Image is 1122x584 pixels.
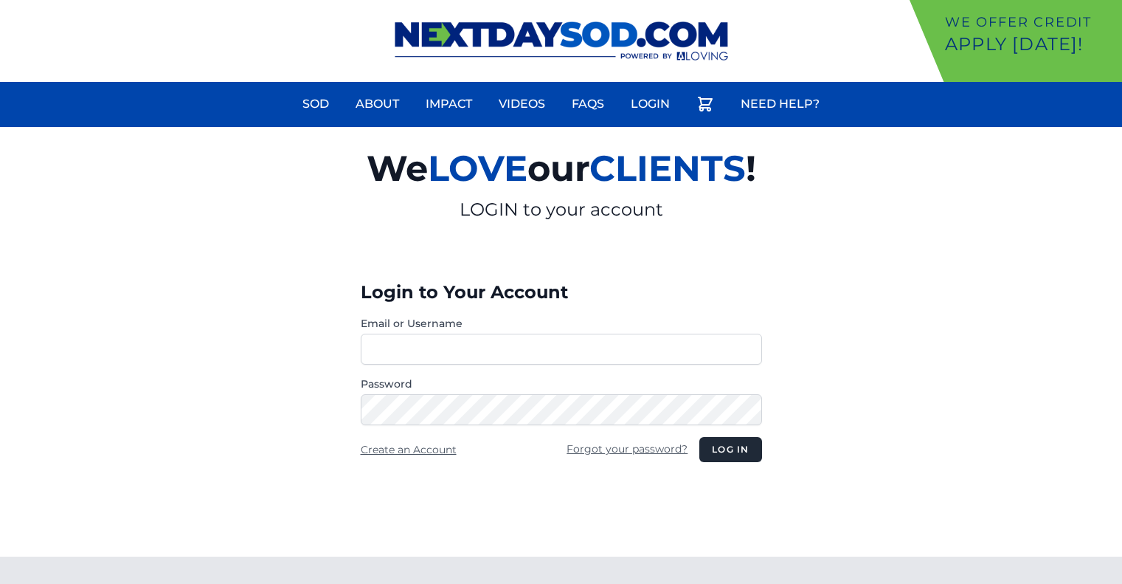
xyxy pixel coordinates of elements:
a: Need Help? [732,86,828,122]
h2: We our ! [195,139,927,198]
p: LOGIN to your account [195,198,927,221]
a: Impact [417,86,481,122]
a: FAQs [563,86,613,122]
span: CLIENTS [589,147,746,190]
a: Sod [294,86,338,122]
span: LOVE [428,147,527,190]
a: Login [622,86,679,122]
a: Create an Account [361,443,457,456]
p: Apply [DATE]! [945,32,1116,56]
p: We offer Credit [945,12,1116,32]
h3: Login to Your Account [361,281,762,304]
a: Videos [490,86,554,122]
button: Log in [699,437,761,462]
a: Forgot your password? [567,442,688,456]
label: Password [361,377,762,391]
label: Email or Username [361,316,762,331]
a: About [347,86,408,122]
